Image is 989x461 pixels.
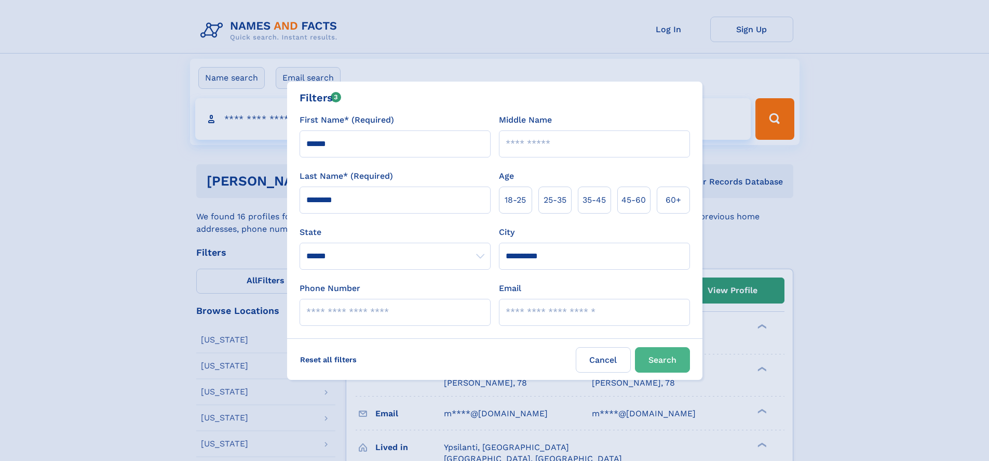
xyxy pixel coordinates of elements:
[635,347,690,373] button: Search
[666,194,681,206] span: 60+
[300,282,360,295] label: Phone Number
[499,114,552,126] label: Middle Name
[300,170,393,182] label: Last Name* (Required)
[621,194,646,206] span: 45‑60
[505,194,526,206] span: 18‑25
[544,194,566,206] span: 25‑35
[300,226,491,239] label: State
[499,282,521,295] label: Email
[300,90,342,106] div: Filters
[582,194,606,206] span: 35‑45
[300,114,394,126] label: First Name* (Required)
[499,170,514,182] label: Age
[293,347,363,372] label: Reset all filters
[576,347,631,373] label: Cancel
[499,226,514,239] label: City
